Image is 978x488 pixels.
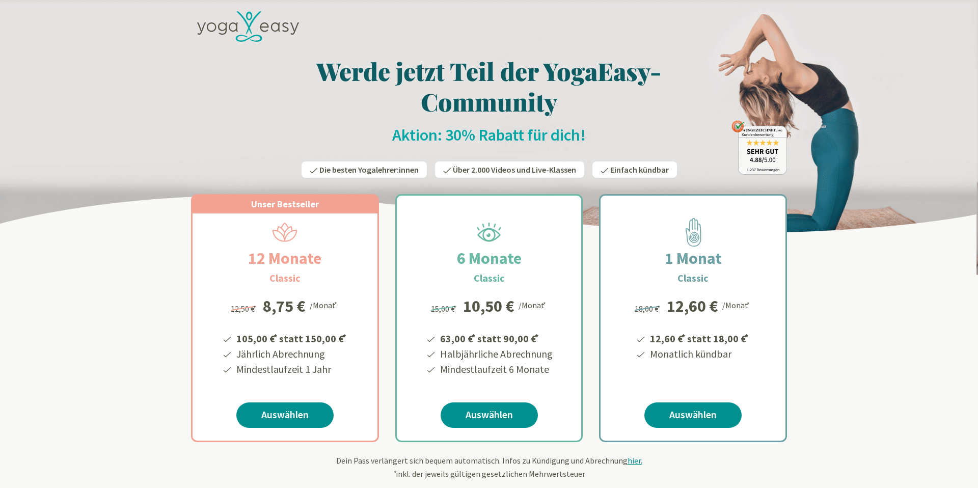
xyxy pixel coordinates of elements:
[236,402,334,428] a: Auswählen
[635,304,662,314] span: 18,00 €
[731,120,787,175] img: ausgezeichnet_badge.png
[224,246,346,270] h2: 12 Monate
[648,346,750,362] li: Monatlich kündbar
[310,298,339,311] div: /Monat
[235,362,348,377] li: Mindestlaufzeit 1 Jahr
[432,246,546,270] h2: 6 Monate
[677,270,709,286] h3: Classic
[191,454,787,480] div: Dein Pass verlängert sich bequem automatisch. Infos zu Kündigung und Abrechnung
[439,362,553,377] li: Mindestlaufzeit 6 Monate
[269,270,301,286] h3: Classic
[628,455,642,466] span: hier.
[431,304,458,314] span: 15,00 €
[251,198,319,210] span: Unser Bestseller
[231,304,258,314] span: 12,50 €
[453,165,576,175] span: Über 2.000 Videos und Live-Klassen
[235,329,348,346] li: 105,00 € statt 150,00 €
[640,246,746,270] h2: 1 Monat
[191,56,787,117] h1: Werde jetzt Teil der YogaEasy-Community
[263,298,306,314] div: 8,75 €
[644,402,742,428] a: Auswählen
[191,125,787,145] h2: Aktion: 30% Rabatt für dich!
[474,270,505,286] h3: Classic
[648,329,750,346] li: 12,60 € statt 18,00 €
[439,329,553,346] li: 63,00 € statt 90,00 €
[519,298,548,311] div: /Monat
[722,298,751,311] div: /Monat
[610,165,669,175] span: Einfach kündbar
[667,298,718,314] div: 12,60 €
[319,165,419,175] span: Die besten Yogalehrer:innen
[463,298,514,314] div: 10,50 €
[393,469,585,479] span: inkl. der jeweils gültigen gesetzlichen Mehrwertsteuer
[235,346,348,362] li: Jährlich Abrechnung
[441,402,538,428] a: Auswählen
[439,346,553,362] li: Halbjährliche Abrechnung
